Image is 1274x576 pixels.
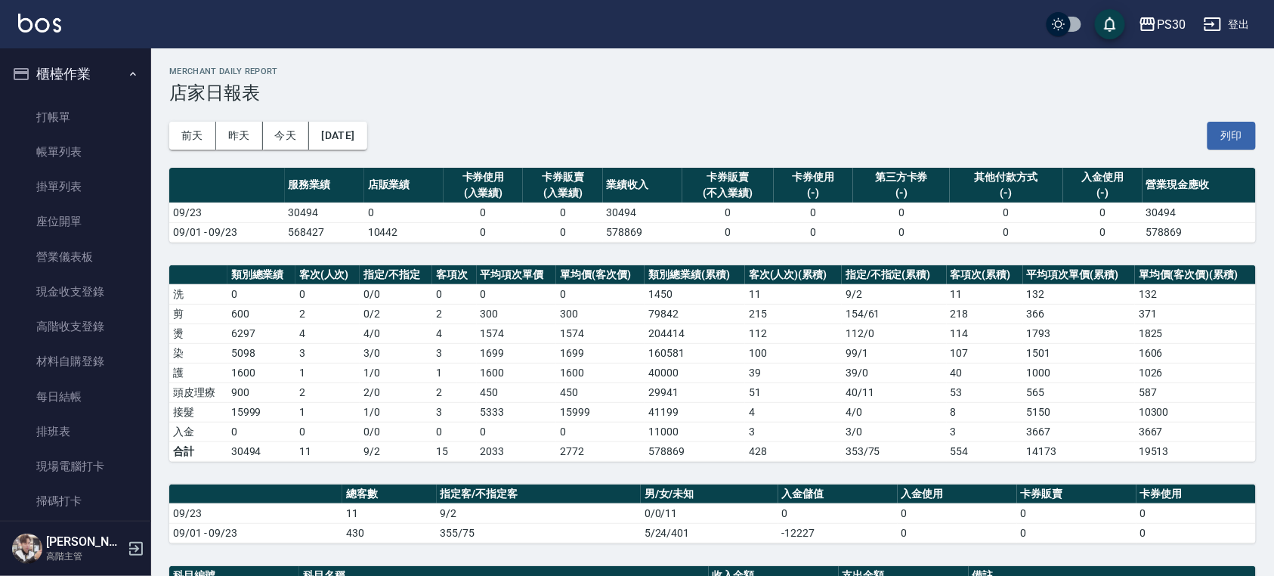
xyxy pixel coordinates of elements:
[947,441,1023,461] td: 554
[947,363,1023,382] td: 40
[645,324,745,343] td: 204414
[6,274,145,309] a: 現金收支登錄
[1135,422,1256,441] td: 3667
[682,203,774,222] td: 0
[360,304,432,324] td: 0 / 2
[645,441,745,461] td: 578869
[477,363,557,382] td: 1600
[1135,402,1256,422] td: 10300
[1023,324,1136,343] td: 1793
[216,122,263,150] button: 昨天
[641,485,778,504] th: 男/女/未知
[778,185,849,201] div: (-)
[169,523,342,543] td: 09/01 - 09/23
[12,534,42,564] img: Person
[477,382,557,402] td: 450
[309,122,366,150] button: [DATE]
[227,422,295,441] td: 0
[1135,324,1256,343] td: 1825
[842,441,946,461] td: 353/75
[556,324,645,343] td: 1574
[169,382,227,402] td: 頭皮理療
[477,402,557,422] td: 5333
[745,343,842,363] td: 100
[1198,11,1256,39] button: 登出
[778,503,898,523] td: 0
[46,550,123,563] p: 高階主管
[1023,382,1136,402] td: 565
[360,382,432,402] td: 2 / 0
[842,422,946,441] td: 3 / 0
[947,382,1023,402] td: 53
[842,265,946,285] th: 指定/不指定(累積)
[950,203,1063,222] td: 0
[6,309,145,344] a: 高階收支登錄
[1135,382,1256,402] td: 587
[774,222,853,242] td: 0
[842,304,946,324] td: 154 / 61
[645,402,745,422] td: 41199
[523,222,602,242] td: 0
[169,441,227,461] td: 合計
[1208,122,1256,150] button: 列印
[6,169,145,204] a: 掛單列表
[1135,265,1256,285] th: 單均價(客次價)(累積)
[745,422,842,441] td: 3
[556,343,645,363] td: 1699
[527,185,598,201] div: (入業績)
[432,265,477,285] th: 客項次
[645,284,745,304] td: 1450
[437,523,641,543] td: 355/75
[169,485,1256,543] table: a dense table
[1135,441,1256,461] td: 19513
[169,265,1256,462] table: a dense table
[360,363,432,382] td: 1 / 0
[556,363,645,382] td: 1600
[6,484,145,519] a: 掃碼打卡
[6,135,145,169] a: 帳單列表
[169,503,342,523] td: 09/23
[1095,9,1125,39] button: save
[477,324,557,343] td: 1574
[444,222,523,242] td: 0
[432,304,477,324] td: 2
[477,265,557,285] th: 平均項次單價
[227,324,295,343] td: 6297
[556,402,645,422] td: 15999
[432,363,477,382] td: 1
[527,169,598,185] div: 卡券販賣
[645,382,745,402] td: 29941
[432,382,477,402] td: 2
[169,67,1256,76] h2: Merchant Daily Report
[950,222,1063,242] td: 0
[778,523,898,543] td: -12227
[169,402,227,422] td: 接髮
[447,169,519,185] div: 卡券使用
[227,284,295,304] td: 0
[641,503,778,523] td: 0/0/11
[285,168,364,203] th: 服務業績
[1143,222,1256,242] td: 578869
[285,222,364,242] td: 568427
[432,324,477,343] td: 4
[437,485,641,504] th: 指定客/不指定客
[745,324,842,343] td: 112
[853,203,950,222] td: 0
[556,284,645,304] td: 0
[686,185,770,201] div: (不入業績)
[645,343,745,363] td: 160581
[1017,485,1136,504] th: 卡券販賣
[360,324,432,343] td: 4 / 0
[745,284,842,304] td: 11
[556,304,645,324] td: 300
[295,284,360,304] td: 0
[6,344,145,379] a: 材料自購登錄
[947,402,1023,422] td: 8
[360,422,432,441] td: 0 / 0
[477,284,557,304] td: 0
[169,284,227,304] td: 洗
[432,284,477,304] td: 0
[360,402,432,422] td: 1 / 0
[1135,343,1256,363] td: 1606
[523,203,602,222] td: 0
